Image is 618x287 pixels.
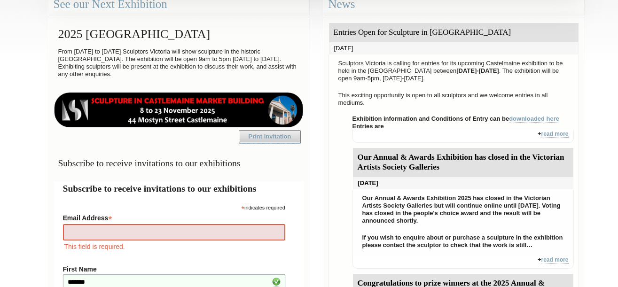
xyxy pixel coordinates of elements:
[54,46,304,80] p: From [DATE] to [DATE] Sculptors Victoria will show sculpture in the historic [GEOGRAPHIC_DATA]. T...
[358,232,569,251] p: If you wish to enquire about or purchase a sculpture in the exhibition please contact the sculpto...
[54,23,304,46] h2: 2025 [GEOGRAPHIC_DATA]
[509,115,559,123] a: downloaded here
[63,182,295,195] h2: Subscribe to receive invitations to our exhibitions
[54,93,304,127] img: castlemaine-ldrbd25v2.png
[63,265,285,273] label: First Name
[334,89,574,109] p: This exciting opportunity is open to all sculptors and we welcome entries in all mediums.
[239,130,301,143] a: Print Invitation
[541,256,568,264] a: read more
[541,131,568,138] a: read more
[54,154,304,172] h3: Subscribe to receive invitations to our exhibitions
[334,57,574,85] p: Sculptors Victoria is calling for entries for its upcoming Castelmaine exhibition to be held in t...
[352,115,560,123] strong: Exhibition information and Conditions of Entry can be
[352,256,574,269] div: +
[353,177,573,189] div: [DATE]
[63,211,285,223] label: Email Address
[358,192,569,227] p: Our Annual & Awards Exhibition 2025 has closed in the Victorian Artists Society Galleries but wil...
[63,202,285,211] div: indicates required
[329,42,579,54] div: [DATE]
[63,241,285,252] div: This field is required.
[329,23,579,42] div: Entries Open for Sculpture in [GEOGRAPHIC_DATA]
[456,67,499,74] strong: [DATE]-[DATE]
[353,148,573,177] div: Our Annual & Awards Exhibition has closed in the Victorian Artists Society Galleries
[352,130,574,143] div: +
